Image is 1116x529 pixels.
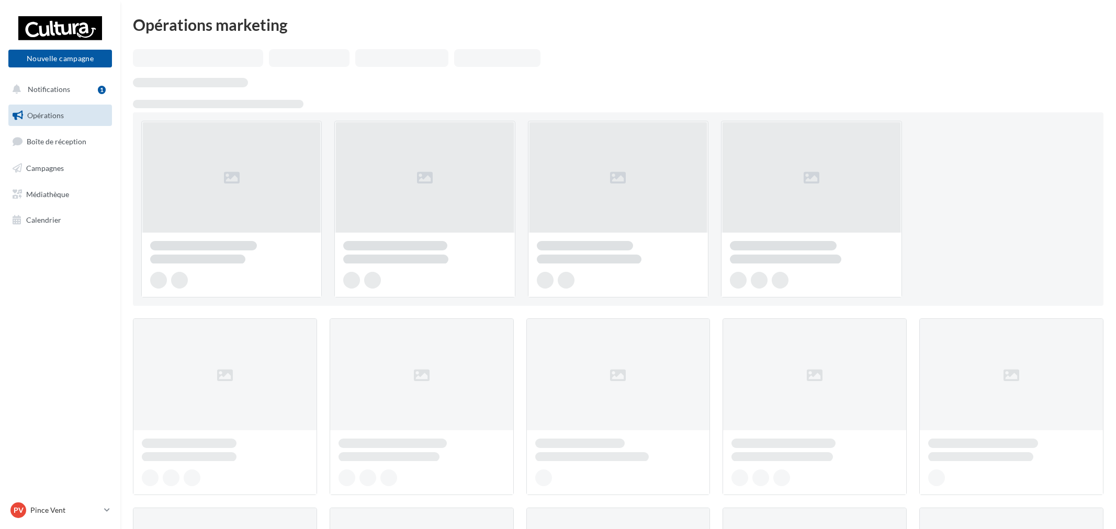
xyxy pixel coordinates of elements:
a: Campagnes [6,157,114,179]
span: Campagnes [26,164,64,172]
div: 1 [98,86,106,94]
button: Nouvelle campagne [8,50,112,67]
div: Opérations marketing [133,17,1103,32]
a: Opérations [6,105,114,126]
button: Notifications 1 [6,78,110,100]
span: PV [14,505,24,515]
a: Boîte de réception [6,130,114,153]
span: Opérations [27,111,64,120]
a: Calendrier [6,209,114,231]
span: Notifications [28,85,70,94]
span: Médiathèque [26,189,69,198]
p: Pince Vent [30,505,100,515]
span: Calendrier [26,215,61,224]
a: PV Pince Vent [8,500,112,520]
span: Boîte de réception [27,137,86,146]
a: Médiathèque [6,183,114,205]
